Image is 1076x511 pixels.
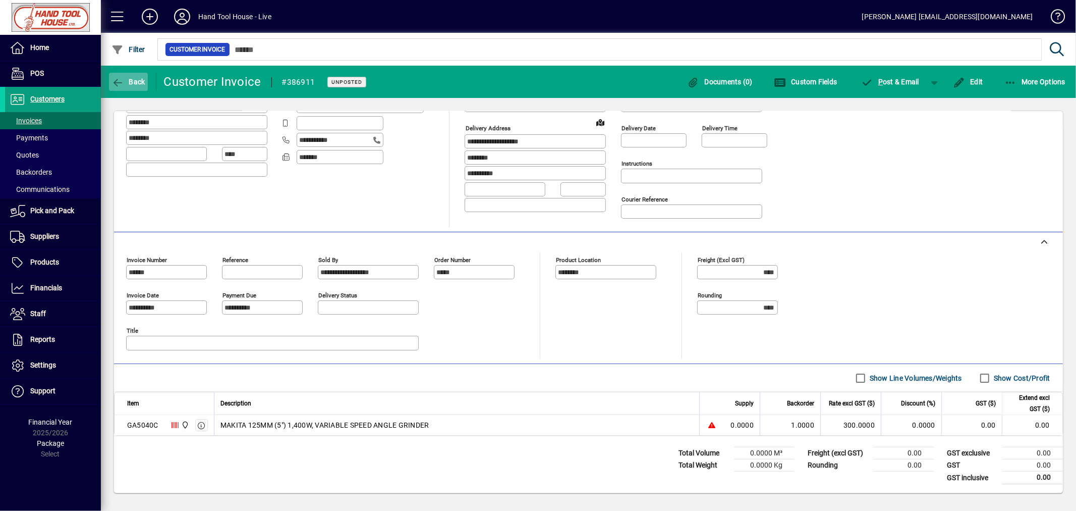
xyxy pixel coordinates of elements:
[29,418,73,426] span: Financial Year
[791,420,815,430] span: 1.0000
[827,420,875,430] div: 300.0000
[862,9,1033,25] div: [PERSON_NAME] [EMAIL_ADDRESS][DOMAIN_NAME]
[950,73,986,91] button: Edit
[1008,392,1050,415] span: Extend excl GST ($)
[868,373,962,383] label: Show Line Volumes/Weights
[318,257,338,264] mat-label: Sold by
[179,420,190,431] span: Frankton
[111,78,145,86] span: Back
[735,398,754,409] span: Supply
[134,8,166,26] button: Add
[37,439,64,447] span: Package
[1002,472,1063,484] td: 0.00
[30,232,59,240] span: Suppliers
[673,447,734,459] td: Total Volume
[556,257,601,264] mat-label: Product location
[30,387,55,395] span: Support
[166,8,198,26] button: Profile
[953,78,983,86] span: Edit
[127,257,167,264] mat-label: Invoice number
[318,292,357,299] mat-label: Delivery status
[734,447,795,459] td: 0.0000 M³
[881,415,941,435] td: 0.0000
[164,74,261,90] div: Customer Invoice
[5,61,101,86] a: POS
[856,73,925,91] button: Post & Email
[942,459,1002,472] td: GST
[30,69,44,77] span: POS
[803,447,873,459] td: Freight (excl GST)
[829,398,875,409] span: Rate excl GST ($)
[771,73,840,91] button: Custom Fields
[992,373,1050,383] label: Show Cost/Profit
[5,379,101,404] a: Support
[5,353,101,378] a: Settings
[941,415,1002,435] td: 0.00
[111,45,145,54] span: Filter
[774,78,837,86] span: Custom Fields
[10,134,48,142] span: Payments
[787,398,814,409] span: Backorder
[734,459,795,472] td: 0.0000 Kg
[673,459,734,472] td: Total Weight
[1004,78,1066,86] span: More Options
[127,420,158,430] div: GA5040C
[621,196,668,203] mat-label: Courier Reference
[5,181,101,198] a: Communications
[30,361,56,369] span: Settings
[5,198,101,224] a: Pick and Pack
[331,79,362,85] span: Unposted
[222,257,248,264] mat-label: Reference
[198,9,271,25] div: Hand Tool House - Live
[5,112,101,129] a: Invoices
[434,257,471,264] mat-label: Order number
[220,398,251,409] span: Description
[861,78,920,86] span: ost & Email
[5,250,101,275] a: Products
[30,207,74,215] span: Pick and Pack
[10,185,70,193] span: Communications
[5,129,101,146] a: Payments
[698,257,745,264] mat-label: Freight (excl GST)
[803,459,873,472] td: Rounding
[5,146,101,164] a: Quotes
[976,398,996,409] span: GST ($)
[5,224,101,249] a: Suppliers
[127,398,139,409] span: Item
[30,284,62,292] span: Financials
[109,73,148,91] button: Back
[282,74,315,90] div: #386911
[685,73,755,91] button: Documents (0)
[698,292,722,299] mat-label: Rounding
[621,160,652,167] mat-label: Instructions
[1002,459,1063,472] td: 0.00
[30,43,49,52] span: Home
[878,78,883,86] span: P
[731,420,754,430] span: 0.0000
[1043,2,1063,35] a: Knowledge Base
[10,168,52,176] span: Backorders
[592,114,608,130] a: View on map
[942,447,1002,459] td: GST exclusive
[621,125,656,132] mat-label: Delivery date
[873,447,934,459] td: 0.00
[5,301,101,327] a: Staff
[5,35,101,61] a: Home
[10,117,42,125] span: Invoices
[942,472,1002,484] td: GST inclusive
[220,420,429,430] span: MAKITA 125MM (5") 1,400W, VARIABLE SPEED ANGLE GRINDER
[901,398,935,409] span: Discount (%)
[127,327,138,334] mat-label: Title
[873,459,934,472] td: 0.00
[30,310,46,318] span: Staff
[101,73,156,91] app-page-header-button: Back
[5,276,101,301] a: Financials
[687,78,753,86] span: Documents (0)
[5,164,101,181] a: Backorders
[30,258,59,266] span: Products
[1002,73,1068,91] button: More Options
[222,292,256,299] mat-label: Payment due
[10,151,39,159] span: Quotes
[30,95,65,103] span: Customers
[30,335,55,343] span: Reports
